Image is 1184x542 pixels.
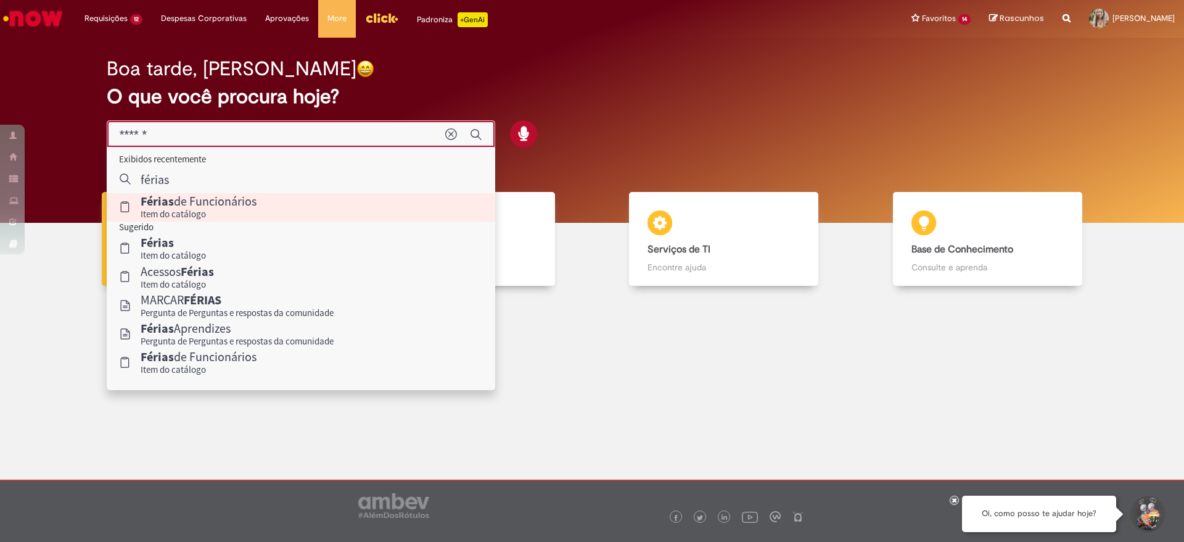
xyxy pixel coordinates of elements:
[1128,496,1165,533] button: Iniciar Conversa de Suporte
[962,496,1116,532] div: Oi, como posso te ajudar hoje?
[856,192,1120,286] a: Base de Conhecimento Consulte e aprenda
[911,261,1064,273] p: Consulte e aprenda
[365,9,398,27] img: click_logo_yellow_360x200.png
[358,493,429,518] img: logo_footer_ambev_rotulo_gray.png
[161,12,247,25] span: Despesas Corporativas
[356,60,374,78] img: happy-face.png
[770,511,781,522] img: logo_footer_workplace.png
[989,13,1044,25] a: Rascunhos
[792,511,804,522] img: logo_footer_naosei.png
[1,6,65,31] img: ServiceNow
[721,514,728,522] img: logo_footer_linkedin.png
[107,58,356,80] h2: Boa tarde, [PERSON_NAME]
[673,515,679,521] img: logo_footer_facebook.png
[1000,12,1044,24] span: Rascunhos
[1112,13,1175,23] span: [PERSON_NAME]
[911,243,1013,256] b: Base de Conhecimento
[958,14,971,25] span: 14
[647,261,800,273] p: Encontre ajuda
[417,12,488,27] div: Padroniza
[327,12,347,25] span: More
[107,86,1078,107] h2: O que você procura hoje?
[84,12,128,25] span: Requisições
[265,12,309,25] span: Aprovações
[922,12,956,25] span: Favoritos
[742,509,758,525] img: logo_footer_youtube.png
[65,192,329,286] a: Tirar dúvidas Tirar dúvidas com Lupi Assist e Gen Ai
[592,192,856,286] a: Serviços de TI Encontre ajuda
[458,12,488,27] p: +GenAi
[130,14,142,25] span: 12
[647,243,710,256] b: Serviços de TI
[697,515,703,521] img: logo_footer_twitter.png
